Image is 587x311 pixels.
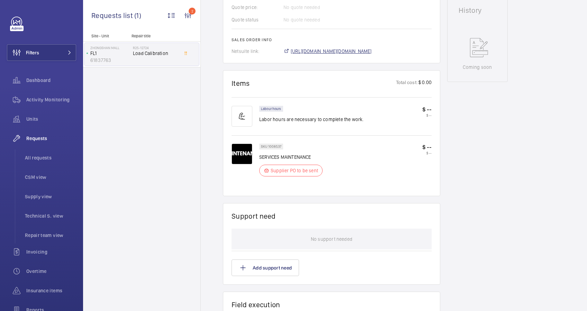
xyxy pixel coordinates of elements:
p: 61837763 [90,57,130,64]
span: Invoicing [26,248,76,255]
span: [URL][DOMAIN_NAME][DOMAIN_NAME] [291,48,372,55]
span: Supply view [25,193,76,200]
p: Site - Unit [83,34,129,38]
h2: Sales order info [232,37,432,42]
button: Filters [7,44,76,61]
span: Dashboard [26,77,76,84]
span: Units [26,116,76,122]
p: Labor hours are necessary to complete the work. [259,116,364,123]
span: Load Calibration [133,50,179,57]
h1: Support need [232,212,276,220]
img: muscle-sm.svg [232,106,252,127]
span: Requests [26,135,76,142]
p: $ -- [422,144,432,151]
span: Insurance items [26,287,76,294]
span: Repair team view [25,232,76,239]
p: $ 0.00 [418,79,432,88]
p: FL1 [90,50,130,57]
span: Overtime [26,268,76,275]
p: $ -- [422,106,432,113]
span: CSM view [25,174,76,181]
img: Km33JILPo7XhB1uRwyyWT09Ug4rK46SSHHPdKXWmjl7lqZFy.png [232,144,252,164]
span: Requests list [91,11,134,20]
button: Add support need [232,259,299,276]
span: Activity Monitoring [26,96,76,103]
p: Zhongshan Mall [90,46,130,50]
h2: R25-12724 [133,46,179,50]
p: SERVICES MAINTENANCE [259,154,327,161]
p: $ -- [422,151,432,155]
span: All requests [25,154,76,161]
p: Labour hours [261,108,281,110]
span: Filters [26,49,39,56]
h1: Field execution [232,300,432,309]
p: Supplier PO to be sent [271,167,318,174]
h1: History [459,7,496,14]
p: $ -- [422,113,432,117]
p: No support needed [311,229,352,249]
p: SKU 1008537 [261,145,281,148]
p: Coming soon [463,64,492,71]
p: Total cost: [396,79,418,88]
p: Repair title [132,34,177,38]
a: [URL][DOMAIN_NAME][DOMAIN_NAME] [283,48,372,55]
h1: Items [232,79,250,88]
span: Technical S. view [25,212,76,219]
